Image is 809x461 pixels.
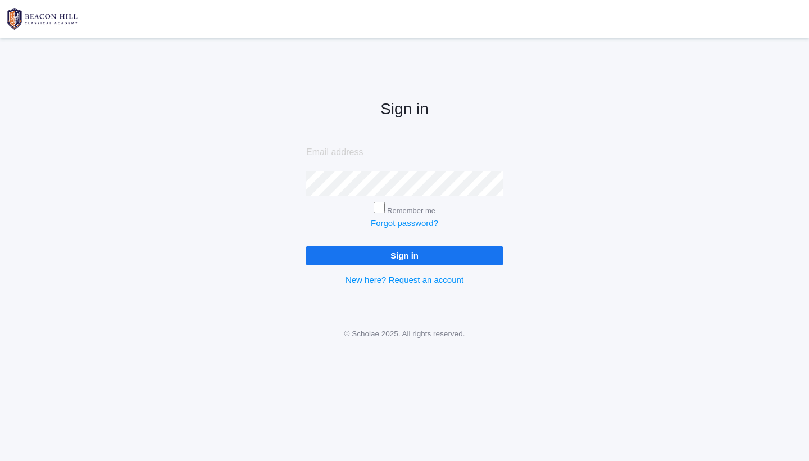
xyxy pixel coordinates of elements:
a: New here? Request an account [346,275,463,284]
input: Email address [306,140,503,165]
input: Sign in [306,246,503,265]
label: Remember me [387,206,435,215]
h2: Sign in [306,101,503,118]
a: Forgot password? [371,218,438,228]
